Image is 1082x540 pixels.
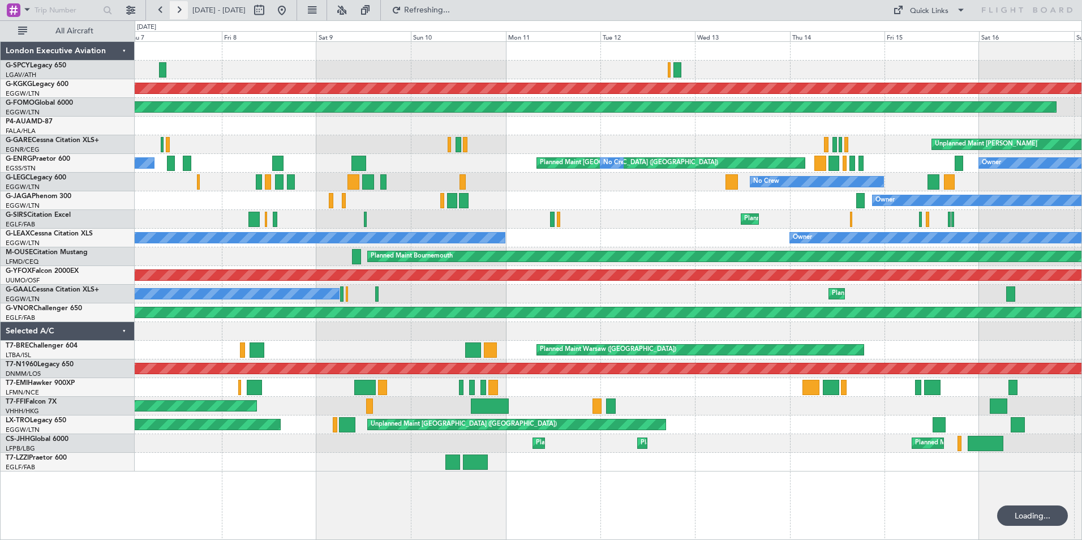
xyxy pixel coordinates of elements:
span: LX-TRO [6,417,30,424]
span: Refreshing... [403,6,451,14]
a: LTBA/ISL [6,351,31,359]
span: T7-LZZI [6,455,29,461]
a: EGGW/LTN [6,89,40,98]
span: G-LEAX [6,230,30,237]
a: UUMO/OSF [6,276,40,285]
a: G-SPCYLegacy 650 [6,62,66,69]
button: All Aircraft [12,22,123,40]
div: Thu 7 [127,31,221,41]
div: Sat 9 [316,31,411,41]
div: Sun 10 [411,31,505,41]
div: Planned Maint [GEOGRAPHIC_DATA] ([GEOGRAPHIC_DATA]) [641,435,819,452]
a: VHHH/HKG [6,407,39,415]
a: G-SIRSCitation Excel [6,212,71,218]
a: LFMD/CEQ [6,258,38,266]
a: G-KGKGLegacy 600 [6,81,68,88]
span: CS-JHH [6,436,30,443]
a: G-FOMOGlobal 6000 [6,100,73,106]
span: G-VNOR [6,305,33,312]
a: LGAV/ATH [6,71,36,79]
div: Unplanned Maint [GEOGRAPHIC_DATA] ([GEOGRAPHIC_DATA]) [371,416,557,433]
span: P4-AUA [6,118,31,125]
a: EGGW/LTN [6,108,40,117]
span: All Aircraft [29,27,119,35]
a: EGSS/STN [6,164,36,173]
div: [DATE] [137,23,156,32]
span: G-GARE [6,137,32,144]
a: T7-EMIHawker 900XP [6,380,75,387]
a: EGGW/LTN [6,202,40,210]
a: G-ENRGPraetor 600 [6,156,70,162]
a: EGLF/FAB [6,463,35,472]
button: Refreshing... [387,1,454,19]
div: Fri 8 [222,31,316,41]
span: G-ENRG [6,156,32,162]
div: No Crew [753,173,779,190]
a: LFMN/NCE [6,388,39,397]
a: DNMM/LOS [6,370,41,378]
span: G-GAAL [6,286,32,293]
a: G-VNORChallenger 650 [6,305,82,312]
div: Planned Maint [832,285,873,302]
button: Quick Links [887,1,971,19]
a: T7-LZZIPraetor 600 [6,455,67,461]
div: Planned Maint [GEOGRAPHIC_DATA] ([GEOGRAPHIC_DATA]) [744,211,922,228]
div: Planned Maint [GEOGRAPHIC_DATA] ([GEOGRAPHIC_DATA]) [536,435,714,452]
div: Fri 15 [885,31,979,41]
div: Planned Maint Bournemouth [371,248,453,265]
span: G-YFOX [6,268,32,275]
a: G-YFOXFalcon 2000EX [6,268,79,275]
a: LX-TROLegacy 650 [6,417,66,424]
span: [DATE] - [DATE] [192,5,246,15]
span: T7-FFI [6,398,25,405]
div: Sat 16 [979,31,1074,41]
div: Owner [982,155,1001,172]
span: M-OUSE [6,249,33,256]
span: G-JAGA [6,193,32,200]
a: M-OUSECitation Mustang [6,249,88,256]
a: EGLF/FAB [6,220,35,229]
a: FALA/HLA [6,127,36,135]
span: G-FOMO [6,100,35,106]
div: Planned Maint [GEOGRAPHIC_DATA] ([GEOGRAPHIC_DATA]) [540,155,718,172]
div: Owner [875,192,895,209]
div: Mon 11 [506,31,600,41]
div: Thu 14 [790,31,885,41]
a: T7-BREChallenger 604 [6,342,78,349]
a: G-GAALCessna Citation XLS+ [6,286,99,293]
div: Tue 12 [600,31,695,41]
span: T7-BRE [6,342,29,349]
div: Owner [793,229,812,246]
a: G-LEAXCessna Citation XLS [6,230,93,237]
a: P4-AUAMD-87 [6,118,53,125]
div: Quick Links [910,6,948,17]
span: G-SPCY [6,62,30,69]
span: G-LEGC [6,174,30,181]
span: G-SIRS [6,212,27,218]
a: CS-JHHGlobal 6000 [6,436,68,443]
a: EGGW/LTN [6,183,40,191]
a: EGGW/LTN [6,295,40,303]
div: Planned Maint Warsaw ([GEOGRAPHIC_DATA]) [540,341,676,358]
span: G-KGKG [6,81,32,88]
div: Wed 13 [695,31,789,41]
span: T7-N1960 [6,361,37,368]
div: No Crew [603,155,629,172]
a: T7-FFIFalcon 7X [6,398,57,405]
div: Unplanned Maint [PERSON_NAME] [935,136,1037,153]
span: T7-EMI [6,380,28,387]
input: Trip Number [35,2,100,19]
a: G-JAGAPhenom 300 [6,193,71,200]
a: G-GARECessna Citation XLS+ [6,137,99,144]
a: EGLF/FAB [6,314,35,322]
a: T7-N1960Legacy 650 [6,361,74,368]
a: EGGW/LTN [6,239,40,247]
a: EGGW/LTN [6,426,40,434]
a: LFPB/LBG [6,444,35,453]
a: EGNR/CEG [6,145,40,154]
a: G-LEGCLegacy 600 [6,174,66,181]
div: Loading... [997,505,1068,526]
